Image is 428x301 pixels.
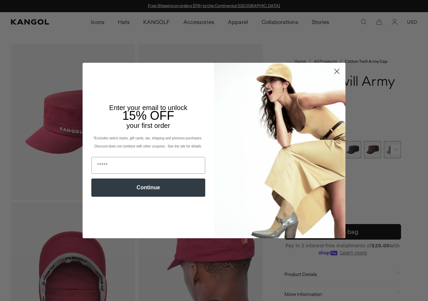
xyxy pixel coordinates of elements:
input: Email [91,157,205,174]
span: your first order [126,122,170,129]
span: *Excludes select styles, gift cards, tax, shipping and previous purchases. Discount does not comb... [93,136,203,148]
button: Continue [91,179,205,197]
img: 93be19ad-e773-4382-80b9-c9d740c9197f.jpeg [214,63,345,238]
span: Enter your email to unlock [109,104,187,111]
button: Close dialog [331,65,343,77]
span: 15% OFF [122,109,174,122]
